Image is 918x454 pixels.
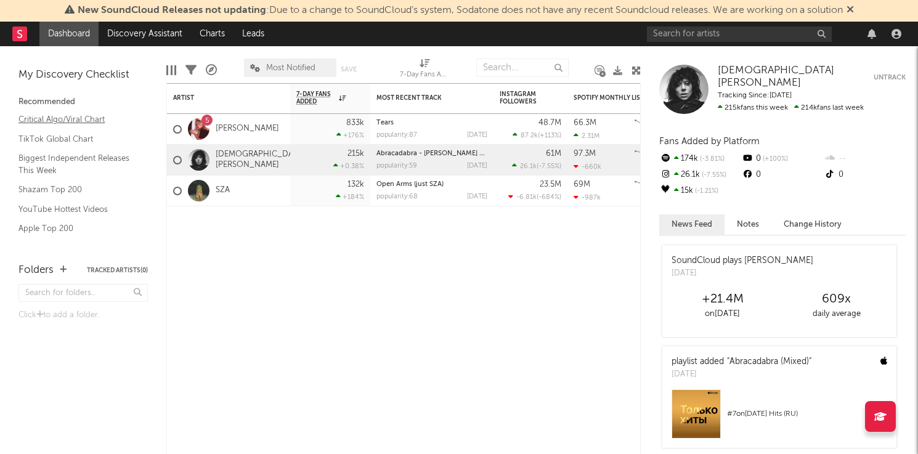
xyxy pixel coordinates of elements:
[78,6,843,15] span: : Due to a change to SoundCloud's system, Sodatone does not have any recent Soundcloud releases. ...
[500,91,543,105] div: Instagram Followers
[376,193,418,200] div: popularity: 68
[376,181,444,188] a: Open Arms (just SZA)
[18,113,136,126] a: Critical Algo/Viral Chart
[665,292,779,307] div: +21.4M
[346,119,364,127] div: 833k
[376,150,487,157] div: Abracadabra - Gesaffelstein Remix
[166,52,176,88] div: Edit Columns
[376,120,487,126] div: Tears
[672,355,811,368] div: playlist added
[376,150,499,157] a: Abracadabra - [PERSON_NAME] Remix
[574,180,590,188] div: 69M
[874,65,906,90] button: Untrack
[741,167,823,183] div: 0
[540,132,559,139] span: +113 %
[173,94,266,102] div: Artist
[87,267,148,274] button: Tracked Artists(0)
[538,163,559,170] span: -7.55 %
[185,52,197,88] div: Filters
[516,194,537,201] span: -6.81k
[540,180,561,188] div: 23.5M
[847,6,854,15] span: Dismiss
[698,156,725,163] span: -3.81 %
[508,193,561,201] div: ( )
[718,104,788,111] span: 215k fans this week
[216,124,279,134] a: [PERSON_NAME]
[512,162,561,170] div: ( )
[693,188,718,195] span: -1.21 %
[727,357,811,366] a: "Abracadabra (Mixed)"
[574,94,666,102] div: Spotify Monthly Listeners
[18,222,136,235] a: Apple Top 200
[467,132,487,139] div: [DATE]
[18,68,148,83] div: My Discovery Checklist
[400,68,449,83] div: 7-Day Fans Added (7-Day Fans Added)
[574,150,596,158] div: 97.3M
[520,163,537,170] span: 26.1k
[659,183,741,199] div: 15k
[347,150,364,158] div: 215k
[659,151,741,167] div: 174k
[18,132,136,146] a: TikTok Global Chart
[718,104,864,111] span: 214k fans last week
[234,22,273,46] a: Leads
[761,156,788,163] span: +100 %
[376,132,417,139] div: popularity: 87
[659,137,760,146] span: Fans Added by Platform
[18,203,136,216] a: YouTube Hottest Videos
[336,193,364,201] div: +184 %
[376,163,417,169] div: popularity: 59
[824,151,906,167] div: --
[659,214,725,235] button: News Feed
[700,172,726,179] span: -7.55 %
[18,183,136,197] a: Shazam Top 200
[216,185,230,196] a: SZA
[521,132,538,139] span: 87.2k
[266,64,315,72] span: Most Notified
[216,150,306,171] a: [DEMOGRAPHIC_DATA][PERSON_NAME]
[18,95,148,110] div: Recommended
[18,308,148,323] div: Click to add a folder.
[78,6,266,15] span: New SoundCloud Releases not updating
[672,267,813,280] div: [DATE]
[718,92,792,99] span: Tracking Since: [DATE]
[99,22,191,46] a: Discovery Assistant
[376,181,487,188] div: Open Arms (just SZA)
[347,180,364,188] div: 132k
[538,194,559,201] span: -684 %
[400,52,449,88] div: 7-Day Fans Added (7-Day Fans Added)
[659,167,741,183] div: 26.1k
[629,176,684,206] svg: Chart title
[336,131,364,139] div: +176 %
[18,263,54,278] div: Folders
[718,65,874,90] a: [DEMOGRAPHIC_DATA][PERSON_NAME]
[333,162,364,170] div: +0.38 %
[574,119,596,127] div: 66.3M
[574,193,601,201] div: -987k
[538,119,561,127] div: 48.7M
[629,145,684,176] svg: Chart title
[191,22,234,46] a: Charts
[574,163,601,171] div: -660k
[672,368,811,381] div: [DATE]
[574,132,599,140] div: 2.31M
[672,254,813,267] div: SoundCloud plays [PERSON_NAME]
[718,65,834,88] span: [DEMOGRAPHIC_DATA][PERSON_NAME]
[467,163,487,169] div: [DATE]
[662,389,896,448] a: #7on[DATE] Hits (RU)
[376,94,469,102] div: Most Recent Track
[376,120,394,126] a: Tears
[771,214,854,235] button: Change History
[647,26,832,42] input: Search for artists
[296,91,336,105] span: 7-Day Fans Added
[18,152,136,177] a: Biggest Independent Releases This Week
[727,407,887,421] div: # 7 on [DATE] Hits (RU)
[824,167,906,183] div: 0
[629,114,684,145] svg: Chart title
[546,150,561,158] div: 61M
[513,131,561,139] div: ( )
[18,284,148,302] input: Search for folders...
[725,214,771,235] button: Notes
[467,193,487,200] div: [DATE]
[476,59,569,77] input: Search...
